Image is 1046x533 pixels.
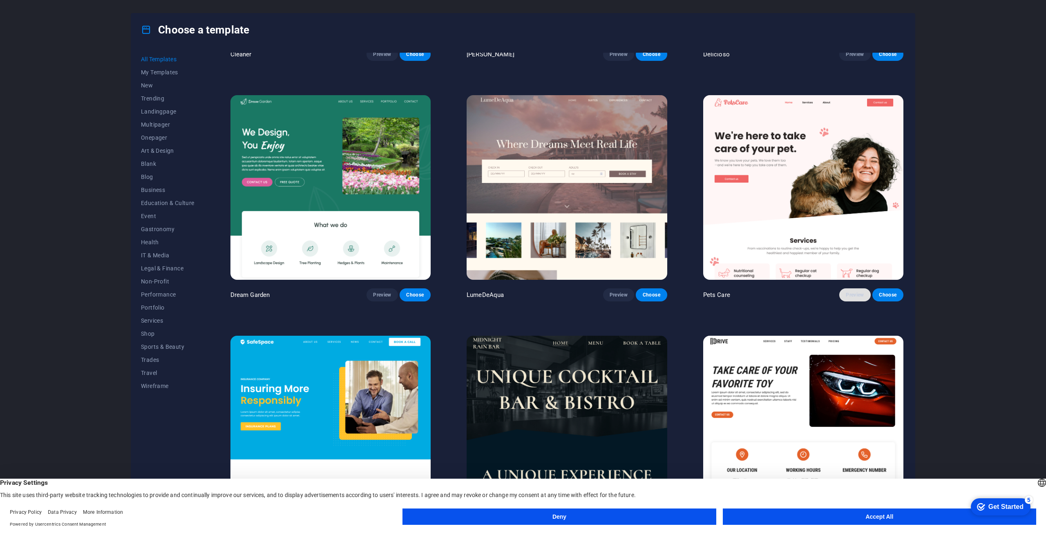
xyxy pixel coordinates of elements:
[141,82,194,89] span: New
[230,50,252,58] p: Cleaner
[141,366,194,379] button: Travel
[467,336,667,520] img: Midnight Rain Bar
[879,292,897,298] span: Choose
[141,134,194,141] span: Onepager
[141,239,194,245] span: Health
[141,183,194,196] button: Business
[141,79,194,92] button: New
[703,291,730,299] p: Pets Care
[141,275,194,288] button: Non-Profit
[141,144,194,157] button: Art & Design
[400,288,431,301] button: Choose
[872,48,903,61] button: Choose
[846,292,864,298] span: Preview
[141,147,194,154] span: Art & Design
[467,95,667,280] img: LumeDeAqua
[141,53,194,66] button: All Templates
[636,288,667,301] button: Choose
[141,330,194,337] span: Shop
[141,223,194,236] button: Gastronomy
[141,170,194,183] button: Blog
[610,51,628,58] span: Preview
[141,187,194,193] span: Business
[141,226,194,232] span: Gastronomy
[141,357,194,363] span: Trades
[141,370,194,376] span: Travel
[141,301,194,314] button: Portfolio
[141,340,194,353] button: Sports & Beauty
[141,118,194,131] button: Multipager
[467,50,514,58] p: [PERSON_NAME]
[839,48,870,61] button: Preview
[141,379,194,393] button: Wireframe
[703,50,730,58] p: Delicioso
[839,288,870,301] button: Preview
[141,291,194,298] span: Performance
[603,288,634,301] button: Preview
[703,95,903,280] img: Pets Care
[141,249,194,262] button: IT & Media
[141,92,194,105] button: Trending
[7,4,66,21] div: Get Started 5 items remaining, 0% complete
[141,278,194,285] span: Non-Profit
[141,23,249,36] h4: Choose a template
[141,121,194,128] span: Multipager
[60,2,69,10] div: 5
[230,291,270,299] p: Dream Garden
[642,292,660,298] span: Choose
[642,51,660,58] span: Choose
[373,51,391,58] span: Preview
[406,51,424,58] span: Choose
[400,48,431,61] button: Choose
[373,292,391,298] span: Preview
[141,66,194,79] button: My Templates
[230,95,431,280] img: Dream Garden
[141,196,194,210] button: Education & Culture
[230,336,431,520] img: SafeSpace
[141,200,194,206] span: Education & Culture
[141,317,194,324] span: Services
[636,48,667,61] button: Choose
[141,105,194,118] button: Landingpage
[879,51,897,58] span: Choose
[141,262,194,275] button: Legal & Finance
[141,56,194,62] span: All Templates
[141,252,194,259] span: IT & Media
[24,9,59,16] div: Get Started
[141,343,194,350] span: Sports & Beauty
[367,48,398,61] button: Preview
[367,288,398,301] button: Preview
[141,174,194,180] span: Blog
[141,327,194,340] button: Shop
[141,108,194,115] span: Landingpage
[141,314,194,327] button: Services
[141,157,194,170] button: Blank
[141,131,194,144] button: Onepager
[603,48,634,61] button: Preview
[141,236,194,249] button: Health
[141,288,194,301] button: Performance
[406,292,424,298] span: Choose
[141,95,194,102] span: Trending
[141,304,194,311] span: Portfolio
[141,383,194,389] span: Wireframe
[141,69,194,76] span: My Templates
[141,353,194,366] button: Trades
[872,288,903,301] button: Choose
[610,292,628,298] span: Preview
[846,51,864,58] span: Preview
[141,265,194,272] span: Legal & Finance
[703,336,903,520] img: Drive
[467,291,504,299] p: LumeDeAqua
[141,213,194,219] span: Event
[141,161,194,167] span: Blank
[141,210,194,223] button: Event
